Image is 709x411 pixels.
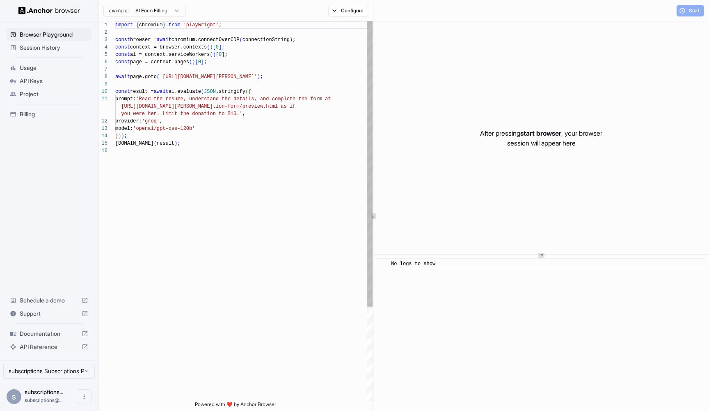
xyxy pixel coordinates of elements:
span: Schedule a demo [20,296,78,305]
span: prompt: [115,96,136,102]
div: 4 [98,44,107,51]
div: 8 [98,73,107,81]
div: 3 [98,36,107,44]
span: const [115,59,130,65]
div: 1 [98,21,107,29]
span: 'playwright' [183,22,219,28]
span: ; [219,22,222,28]
img: Anchor Logo [18,7,80,14]
span: await [157,37,172,43]
div: s [7,389,21,404]
span: , [242,111,245,117]
button: Open menu [77,389,91,404]
span: ( [239,37,242,43]
span: ai.evaluate [169,89,201,95]
div: Support [7,307,91,320]
span: No logs to show [391,261,435,267]
div: Billing [7,108,91,121]
span: ( [201,89,204,95]
span: ( [207,44,210,50]
span: result = [130,89,154,95]
span: { [136,22,139,28]
div: Project [7,88,91,101]
span: 0 [216,44,219,50]
span: } [162,22,165,28]
span: ; [222,44,224,50]
span: subscriptions Subscriptions [25,388,63,395]
span: API Keys [20,77,88,85]
span: example: [109,7,129,14]
span: ; [124,133,127,139]
div: API Keys [7,74,91,88]
span: } [115,133,118,139]
span: from [169,22,181,28]
span: ) [121,133,124,139]
span: ; [260,74,263,80]
span: API Reference [20,343,78,351]
div: 7 [98,66,107,73]
span: page = context.pages [130,59,189,65]
span: import [115,22,133,28]
div: 12 [98,118,107,125]
span: ; [177,141,180,146]
span: ) [174,141,177,146]
span: ; [224,52,227,58]
span: ( [157,74,160,80]
div: 11 [98,95,107,103]
span: you were her. Limit the donation to $10.' [121,111,242,117]
div: 2 [98,29,107,36]
span: 'Read the resume, understand the details, and comp [136,96,284,102]
span: ​ [381,260,385,268]
span: ; [204,59,207,65]
span: ] [219,44,222,50]
span: page.goto [130,74,157,80]
span: Billing [20,110,88,118]
span: connectionString [242,37,290,43]
span: Support [20,309,78,318]
div: 14 [98,132,107,140]
span: 'groq' [142,118,160,124]
div: Documentation [7,327,91,340]
span: '[URL][DOMAIN_NAME][PERSON_NAME]' [160,74,257,80]
span: Powered with ❤️ by Anchor Browser [195,401,276,411]
span: chromium [139,22,163,28]
div: 15 [98,140,107,147]
span: provider: [115,118,142,124]
div: 9 [98,81,107,88]
span: JSON [204,89,216,95]
span: await [115,74,130,80]
span: lete the form at [284,96,331,102]
div: 6 [98,58,107,66]
span: const [115,89,130,95]
span: ) [210,44,213,50]
span: [URL][DOMAIN_NAME][PERSON_NAME] [121,104,213,109]
span: ] [222,52,224,58]
span: const [115,52,130,58]
span: subscriptions@agentix.pro [25,397,63,403]
span: Documentation [20,330,78,338]
span: 0 [198,59,201,65]
span: result [157,141,174,146]
span: await [154,89,169,95]
span: ; [293,37,295,43]
div: Schedule a demo [7,294,91,307]
span: [ [213,44,216,50]
span: ai = context.serviceWorkers [130,52,210,58]
span: { [248,89,251,95]
span: start browser [520,129,561,137]
span: ) [290,37,293,43]
span: const [115,44,130,50]
span: , [160,118,162,124]
span: ) [192,59,195,65]
div: 10 [98,88,107,95]
div: Session History [7,41,91,54]
span: 'openai/gpt-oss-120b' [133,126,195,132]
span: context = browser.contexts [130,44,207,50]
div: API Reference [7,340,91,353]
span: chromium.connectOverCDP [172,37,240,43]
span: [ [195,59,198,65]
span: ( [189,59,192,65]
span: ( [154,141,157,146]
span: ] [201,59,204,65]
span: [DOMAIN_NAME] [115,141,154,146]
